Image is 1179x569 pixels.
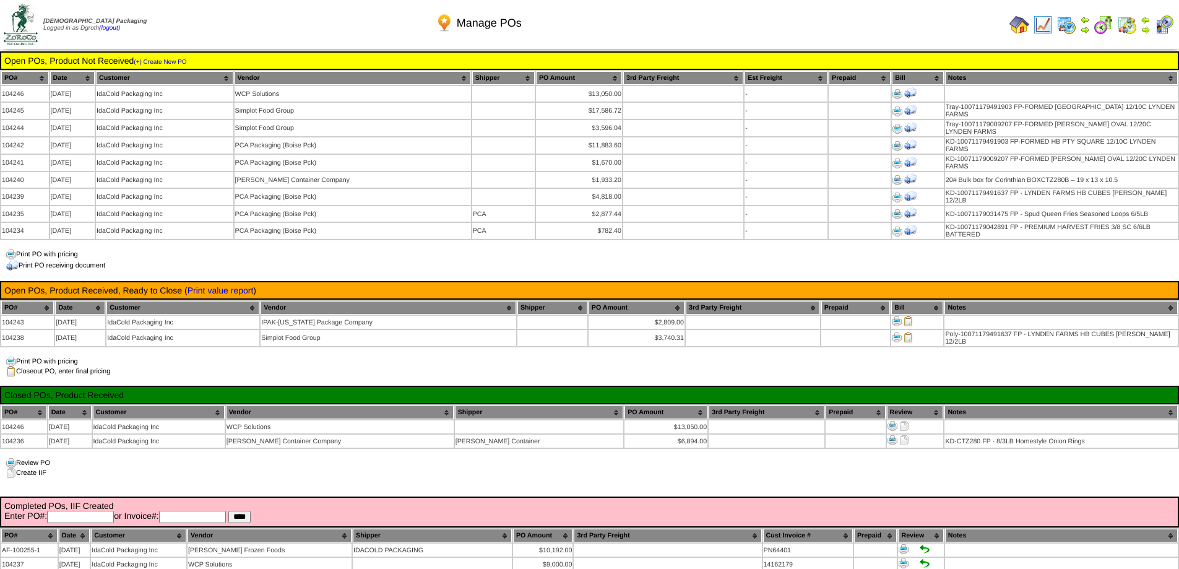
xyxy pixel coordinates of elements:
[226,435,454,448] td: [PERSON_NAME] Container Company
[887,406,944,419] th: Review
[50,155,95,171] td: [DATE]
[235,71,471,85] th: Vendor
[434,13,454,33] img: po.png
[920,544,930,554] img: Set to Handled
[887,421,897,431] img: Print
[1,71,49,85] th: PO#
[59,529,90,542] th: Date
[91,529,186,542] th: Customer
[944,330,1178,346] td: Poly-10071179491637 FP - LYNDEN FARMS HB CUBES [PERSON_NAME] 12/2LB
[55,316,105,329] td: [DATE]
[50,223,95,239] td: [DATE]
[55,301,105,315] th: Date
[945,172,1178,188] td: 20# Bulk box for Corinthian BOXCTZ280B – 19 x 13 x 10.5
[589,301,685,315] th: PO Amount
[945,206,1178,222] td: KD-10071179031475 FP - Spud Queen Fries Seasoned Loops 6/5LB
[1094,15,1113,35] img: calendarblend.gif
[537,107,621,115] div: $17,586.72
[904,156,917,168] img: Print Receiving Document
[854,529,897,542] th: Prepaid
[536,71,622,85] th: PO Amount
[745,189,827,205] td: -
[891,301,943,315] th: Bill
[1,137,49,154] td: 104242
[686,301,820,315] th: 3rd Party Freight
[6,259,19,272] img: truck.png
[106,316,259,329] td: IdaCold Packaging Inc
[537,159,621,167] div: $1,670.00
[745,172,827,188] td: -
[1,420,47,433] td: 104246
[945,189,1178,205] td: KD-10071179491637 FP - LYNDEN FARMS HB CUBES [PERSON_NAME] 12/2LB
[892,106,902,116] img: Print
[887,435,897,445] img: Print
[745,86,827,102] td: -
[261,316,516,329] td: IPAK-[US_STATE] Package Company
[904,224,917,237] img: Print Receiving Document
[904,207,917,219] img: Print Receiving Document
[50,120,95,136] td: [DATE]
[235,155,471,171] td: PCA Packaging (Boise Pck)
[1,316,54,329] td: 104243
[91,544,186,557] td: IdaCold Packaging Inc
[904,87,917,99] img: Print Receiving Document
[43,18,147,25] span: [DEMOGRAPHIC_DATA] Packaging
[745,155,827,171] td: -
[50,103,95,119] td: [DATE]
[226,406,454,419] th: Vendor
[904,139,917,151] img: Print Receiving Document
[93,406,225,419] th: Customer
[106,330,259,346] td: IdaCold Packaging Inc
[235,172,471,188] td: [PERSON_NAME] Container Company
[4,55,1175,66] td: Open POs, Product Not Received
[4,285,1175,296] td: Open POs, Product Received, Ready to Close ( )
[1,223,49,239] td: 104234
[1,206,49,222] td: 104235
[235,120,471,136] td: Simplot Food Group
[472,71,535,85] th: Shipper
[50,206,95,222] td: [DATE]
[589,319,684,326] div: $2,809.00
[892,193,902,202] img: Print
[96,155,233,171] td: IdaCold Packaging Inc
[821,301,891,315] th: Prepaid
[93,420,225,433] td: IdaCold Packaging Inc
[945,155,1178,171] td: KD-10071179009207 FP-FORMED [PERSON_NAME] OVAL 12/20C LYNDEN FARMS
[1056,15,1076,35] img: calendarprod.gif
[235,189,471,205] td: PCA Packaging (Boise Pck)
[892,71,944,85] th: Bill
[574,529,761,542] th: 3rd Party Freight
[537,142,621,149] div: $11,883.60
[96,172,233,188] td: IdaCold Packaging Inc
[537,176,621,184] div: $1,933.20
[899,421,909,431] img: Create IIF
[745,223,827,239] td: -
[50,189,95,205] td: [DATE]
[763,529,853,542] th: Cust Invoice #
[235,206,471,222] td: PCA Packaging (Boise Pck)
[50,137,95,154] td: [DATE]
[625,438,707,445] div: $6,894.00
[48,406,92,419] th: Date
[945,137,1178,154] td: KD-10071179491903 FP-FORMED HB PTY SQUARE 12/10C LYNDEN FARMS
[1,435,47,448] td: 104236
[1,155,49,171] td: 104241
[48,420,92,433] td: [DATE]
[537,90,621,98] div: $13,050.00
[904,121,917,134] img: Print Receiving Document
[589,334,684,342] div: $3,740.31
[513,529,573,542] th: PO Amount
[455,406,624,419] th: Shipper
[892,141,902,151] img: Print
[745,103,827,119] td: -
[472,206,535,222] td: PCA
[898,529,943,542] th: Review
[904,332,913,342] img: Close PO
[537,211,621,218] div: $2,877.44
[892,332,902,342] img: Print
[920,558,930,568] img: Set to Handled
[899,544,909,554] img: Print
[59,544,90,557] td: [DATE]
[623,71,743,85] th: 3rd Party Freight
[50,172,95,188] td: [DATE]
